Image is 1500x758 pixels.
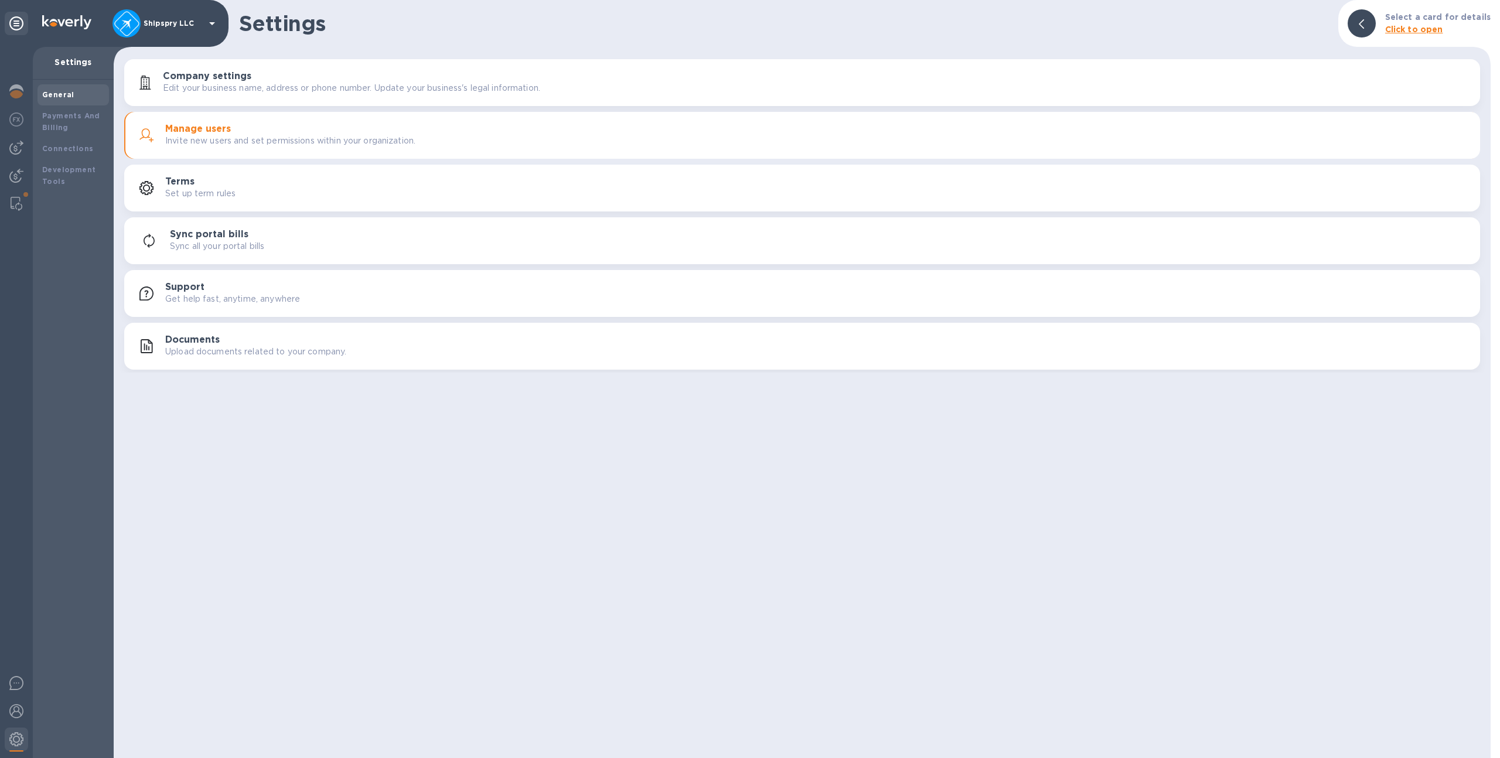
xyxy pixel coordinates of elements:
h3: Support [165,282,204,293]
p: Invite new users and set permissions within your organization. [165,135,415,147]
div: Unpin categories [5,12,28,35]
p: Shipspry LLC [144,19,202,28]
h3: Sync portal bills [170,229,248,240]
b: Development Tools [42,165,96,186]
p: Get help fast, anytime, anywhere [165,293,300,305]
p: Set up term rules [165,187,236,200]
h1: Settings [239,11,1329,36]
b: Click to open [1385,25,1443,34]
button: Manage usersInvite new users and set permissions within your organization. [124,112,1480,159]
b: Connections [42,144,93,153]
p: Upload documents related to your company. [165,346,346,358]
button: Company settingsEdit your business name, address or phone number. Update your business's legal in... [124,59,1480,106]
p: Sync all your portal bills [170,240,264,252]
button: SupportGet help fast, anytime, anywhere [124,270,1480,317]
p: Edit your business name, address or phone number. Update your business's legal information. [163,82,540,94]
b: Select a card for details [1385,12,1491,22]
img: Foreign exchange [9,112,23,127]
p: Settings [42,56,104,68]
button: Sync portal billsSync all your portal bills [124,217,1480,264]
h3: Terms [165,176,195,187]
b: General [42,90,74,99]
img: Logo [42,15,91,29]
h3: Manage users [165,124,231,135]
button: TermsSet up term rules [124,165,1480,211]
h3: Documents [165,334,220,346]
button: DocumentsUpload documents related to your company. [124,323,1480,370]
h3: Company settings [163,71,251,82]
b: Payments And Billing [42,111,100,132]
